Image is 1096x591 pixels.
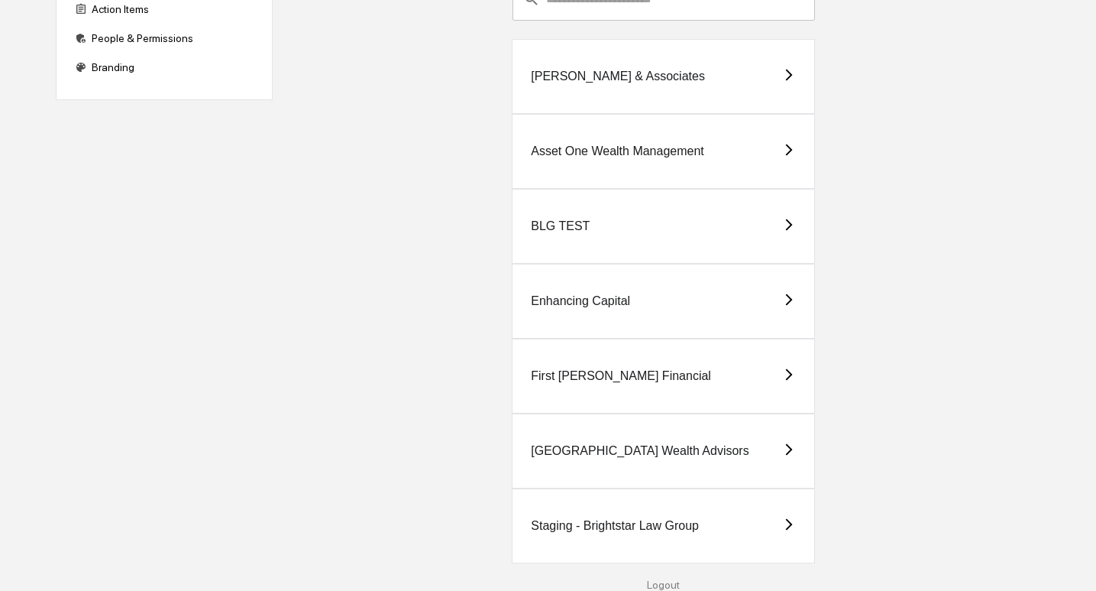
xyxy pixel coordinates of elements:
div: Branding [69,54,260,81]
div: Asset One Wealth Management [531,145,704,158]
div: [GEOGRAPHIC_DATA] Wealth Advisors [531,444,748,458]
a: Powered byPylon [910,477,988,489]
div: [PERSON_NAME] & Associates [531,70,705,83]
div: Enhancing Capital [531,294,630,308]
span: Pylon [955,478,988,489]
div: BLG TEST [531,219,590,233]
div: First [PERSON_NAME] Financial [531,369,711,383]
div: People & Permissions [69,24,260,52]
div: Staging - Brightstar Law Group [531,519,699,533]
div: Logout [285,579,1043,591]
